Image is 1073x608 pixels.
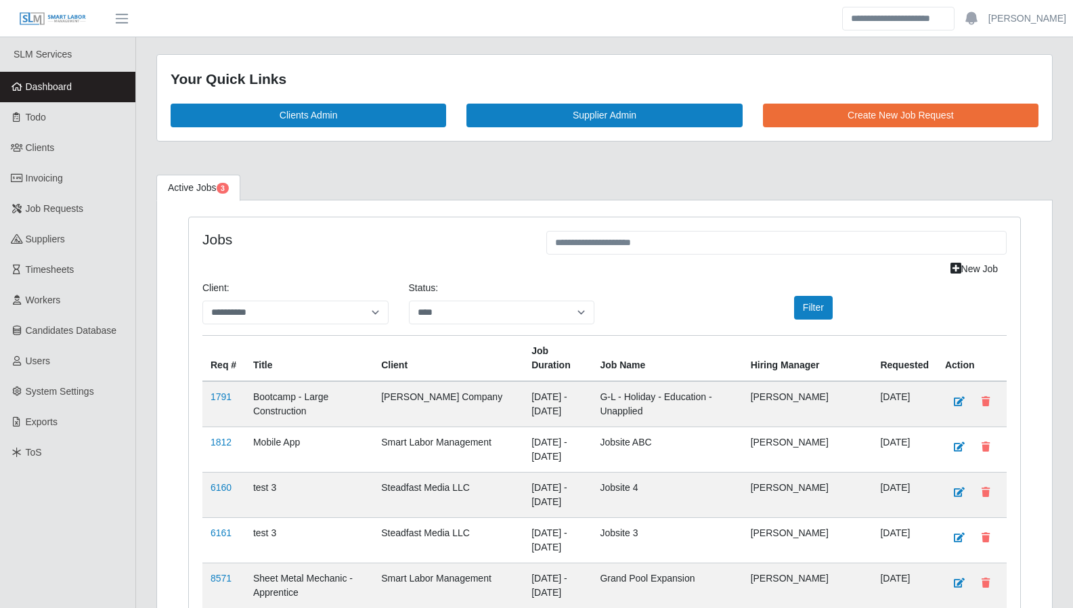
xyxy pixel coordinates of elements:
th: Client [373,335,523,381]
span: Invoicing [26,173,63,183]
th: Title [245,335,373,381]
td: [DATE] - [DATE] [523,472,592,517]
td: [PERSON_NAME] Company [373,381,523,427]
a: 1791 [211,391,232,402]
img: SLM Logo [19,12,87,26]
td: Jobsite ABC [592,427,742,472]
td: [PERSON_NAME] [743,472,873,517]
h4: Jobs [202,231,526,248]
span: Todo [26,112,46,123]
span: Timesheets [26,264,74,275]
button: Filter [794,296,833,320]
td: [DATE] [872,427,937,472]
span: Suppliers [26,234,65,244]
td: [PERSON_NAME] [743,427,873,472]
a: Clients Admin [171,104,446,127]
td: [PERSON_NAME] [743,563,873,608]
td: [DATE] - [DATE] [523,563,592,608]
a: Supplier Admin [466,104,742,127]
th: Req # [202,335,245,381]
span: Clients [26,142,55,153]
td: [DATE] - [DATE] [523,517,592,563]
th: Action [937,335,1007,381]
td: G-L - Holiday - Education - Unapplied [592,381,742,427]
span: Dashboard [26,81,72,92]
td: [DATE] [872,517,937,563]
a: New Job [942,257,1007,281]
td: Sheet Metal Mechanic - Apprentice [245,563,373,608]
td: [DATE] - [DATE] [523,427,592,472]
td: [DATE] [872,381,937,427]
td: test 3 [245,472,373,517]
th: Hiring Manager [743,335,873,381]
td: Smart Labor Management [373,427,523,472]
td: Mobile App [245,427,373,472]
span: Exports [26,416,58,427]
input: Search [842,7,955,30]
td: Steadfast Media LLC [373,517,523,563]
td: [PERSON_NAME] [743,517,873,563]
th: Job Name [592,335,742,381]
td: Steadfast Media LLC [373,472,523,517]
div: Your Quick Links [171,68,1038,90]
td: Jobsite 4 [592,472,742,517]
span: SLM Services [14,49,72,60]
span: Users [26,355,51,366]
td: [DATE] [872,563,937,608]
th: Job Duration [523,335,592,381]
a: 6160 [211,482,232,493]
a: 1812 [211,437,232,448]
td: Grand Pool Expansion [592,563,742,608]
td: test 3 [245,517,373,563]
td: Jobsite 3 [592,517,742,563]
span: Workers [26,295,61,305]
th: Requested [872,335,937,381]
label: Client: [202,281,229,295]
span: ToS [26,447,42,458]
a: Active Jobs [156,175,240,201]
td: [DATE] [872,472,937,517]
span: Pending Jobs [217,183,229,194]
span: Candidates Database [26,325,117,336]
span: Job Requests [26,203,84,214]
a: Create New Job Request [763,104,1038,127]
a: 8571 [211,573,232,584]
td: Smart Labor Management [373,563,523,608]
span: System Settings [26,386,94,397]
td: [PERSON_NAME] [743,381,873,427]
td: Bootcamp - Large Construction [245,381,373,427]
a: [PERSON_NAME] [988,12,1066,26]
a: 6161 [211,527,232,538]
td: [DATE] - [DATE] [523,381,592,427]
label: Status: [409,281,439,295]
